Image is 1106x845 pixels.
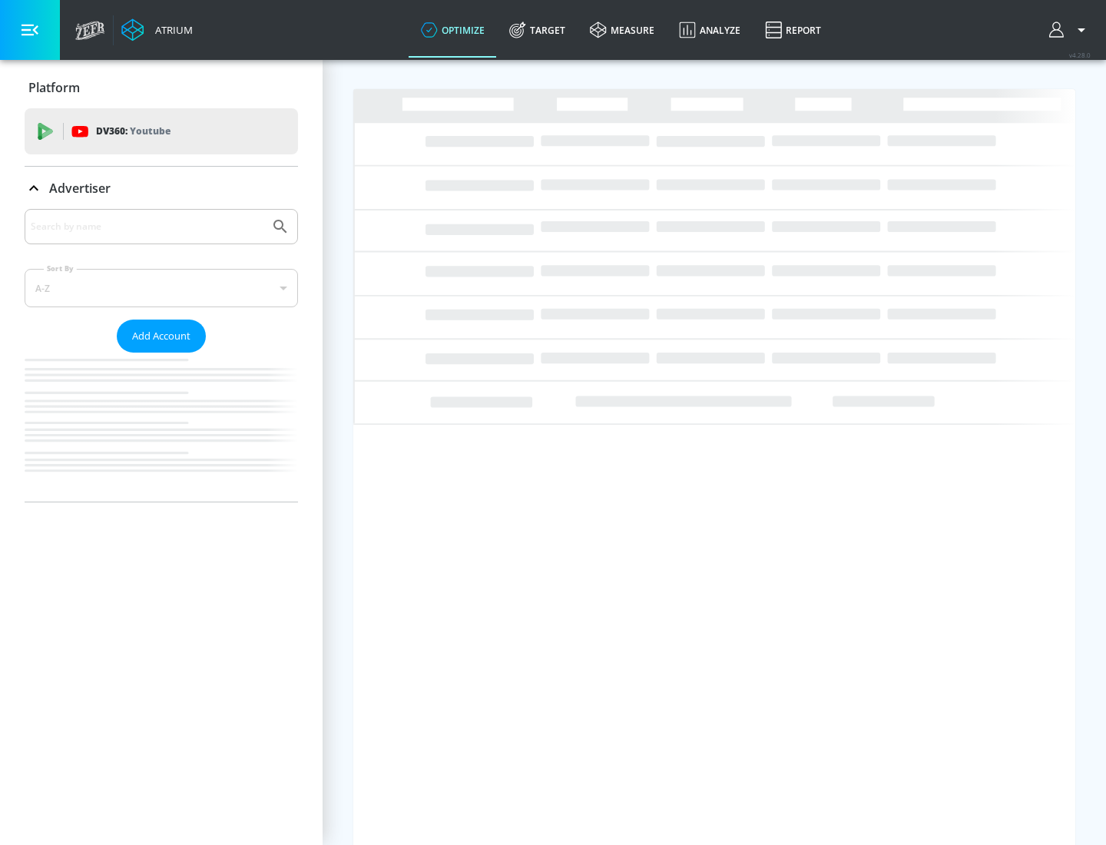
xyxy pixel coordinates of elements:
[121,18,193,41] a: Atrium
[28,79,80,96] p: Platform
[49,180,111,197] p: Advertiser
[25,353,298,502] nav: list of Advertiser
[31,217,263,237] input: Search by name
[96,123,171,140] p: DV360:
[25,209,298,502] div: Advertiser
[25,269,298,307] div: A-Z
[117,320,206,353] button: Add Account
[44,263,77,273] label: Sort By
[25,167,298,210] div: Advertiser
[667,2,753,58] a: Analyze
[130,123,171,139] p: Youtube
[409,2,497,58] a: optimize
[25,66,298,109] div: Platform
[497,2,578,58] a: Target
[578,2,667,58] a: measure
[132,327,190,345] span: Add Account
[1069,51,1091,59] span: v 4.28.0
[25,108,298,154] div: DV360: Youtube
[753,2,833,58] a: Report
[149,23,193,37] div: Atrium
